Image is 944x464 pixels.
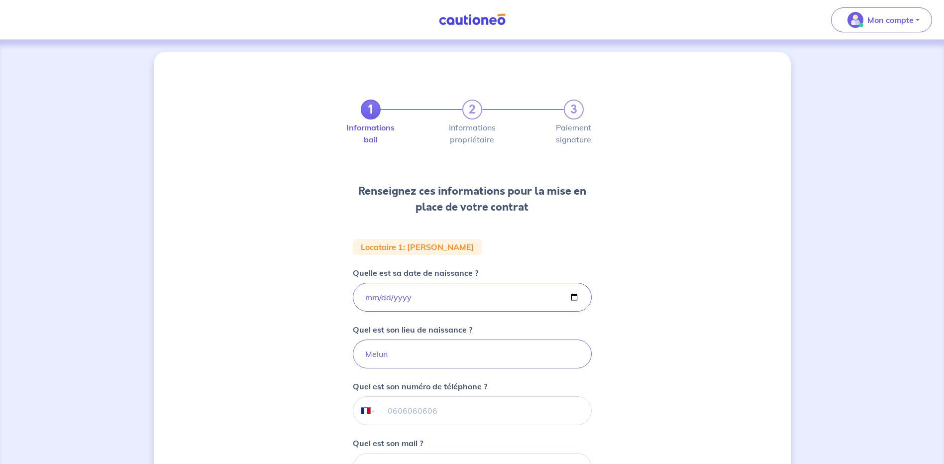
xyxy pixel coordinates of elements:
p: Quel est son numéro de téléphone ? [353,380,487,392]
img: Cautioneo [435,13,510,26]
p: Quel est son lieu de naissance ? [353,324,472,336]
p: Quelle est sa date de naissance ? [353,267,478,279]
input: Paris [353,340,592,368]
a: 1 [361,100,381,119]
h3: Renseignez ces informations pour la mise en place de votre contrat [353,183,592,215]
input: 0606060606 [376,397,591,425]
img: illu_account_valid_menu.svg [847,12,863,28]
button: illu_account_valid_menu.svgMon compte [831,7,932,32]
input: birthdate.placeholder [353,283,592,312]
label: Informations bail [361,123,381,143]
p: Quel est son mail ? [353,437,423,449]
label: Paiement signature [564,123,584,143]
p: Mon compte [867,14,914,26]
p: : [PERSON_NAME] [403,243,474,251]
label: Informations propriétaire [462,123,482,143]
p: Locataire 1 [361,243,403,251]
